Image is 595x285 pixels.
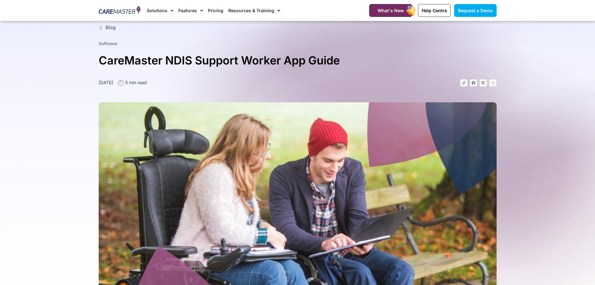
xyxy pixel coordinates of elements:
a: Software [99,41,117,46]
span: 5 min read [124,79,147,86]
a: Help Centre [418,4,451,17]
span: Help Centre [422,8,447,13]
img: CareMaster Logo [99,6,141,15]
span: What's New [378,8,404,13]
time: [DATE] [99,80,113,85]
span: Request a Demo [458,8,493,13]
a: Request a Demo [454,4,497,17]
h1: CareMaster NDIS Support Worker App Guide [99,51,497,70]
a: Blog [99,24,497,31]
a: What's New [369,4,412,17]
span: Blog [104,24,116,31]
